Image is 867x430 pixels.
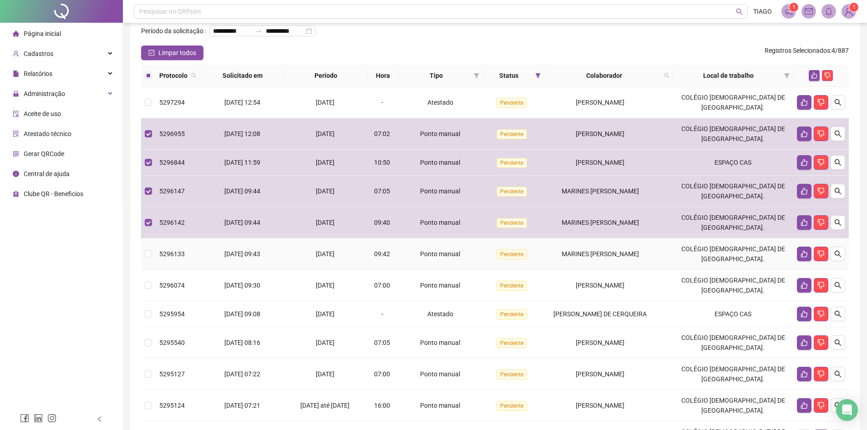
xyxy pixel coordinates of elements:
span: [DATE] [316,370,335,378]
span: like [801,250,808,258]
span: check-square [148,50,155,56]
span: search [834,219,842,226]
span: 07:05 [374,187,390,195]
span: dislike [817,310,825,318]
span: like [811,72,817,79]
span: [DATE] 09:44 [224,187,260,195]
span: Ponto manual [420,130,460,137]
span: [DATE] 09:08 [224,310,260,318]
span: Gerar QRCode [24,150,64,157]
span: 09:42 [374,250,390,258]
span: like [801,130,808,137]
span: like [801,159,808,166]
span: Atestado [427,99,453,106]
span: Ponto manual [420,250,460,258]
sup: 1 [789,3,798,12]
span: like [801,339,808,346]
span: home [13,30,19,37]
span: to [255,27,262,35]
span: 5296133 [159,250,185,258]
span: Ponto manual [420,187,460,195]
span: dislike [817,219,825,226]
span: 5295954 [159,310,185,318]
span: search [834,402,842,409]
span: 5296844 [159,159,185,166]
span: - [381,310,383,318]
span: [DATE] [316,282,335,289]
span: facebook [20,414,29,423]
span: 5297294 [159,99,185,106]
span: Pendente [497,187,527,197]
span: search [191,73,197,78]
td: COLÉGIO [DEMOGRAPHIC_DATA] DE [GEOGRAPHIC_DATA]. [673,176,793,207]
span: instagram [47,414,56,423]
span: info-circle [13,171,19,177]
span: Cadastros [24,50,53,57]
span: Ponto manual [420,339,460,346]
span: search [834,250,842,258]
span: Administração [24,90,65,97]
span: dislike [817,402,825,409]
span: Pendente [497,129,527,139]
span: MARINES [PERSON_NAME] [562,219,639,226]
span: Pendente [497,369,527,379]
th: Período [285,65,367,87]
span: Colaborador [548,71,660,81]
span: Ponto manual [420,159,460,166]
span: filter [784,73,790,78]
span: 07:00 [374,282,390,289]
span: search [834,99,842,106]
span: 5295127 [159,370,185,378]
span: Pendente [497,249,527,259]
span: dislike [817,99,825,106]
span: Ponto manual [420,219,460,226]
span: swap-right [255,27,262,35]
span: like [801,402,808,409]
span: [DATE] [316,99,335,106]
span: [DATE] 12:54 [224,99,260,106]
span: [PERSON_NAME] DE CERQUEIRA [553,310,647,318]
span: bell [825,7,833,15]
span: MARINES [PERSON_NAME] [562,250,639,258]
span: [PERSON_NAME] [576,130,624,137]
span: [DATE] 12:08 [224,130,260,137]
span: Registros Selecionados [765,47,830,54]
td: COLÉGIO [DEMOGRAPHIC_DATA] DE [GEOGRAPHIC_DATA]. [673,327,793,359]
span: like [801,310,808,318]
span: dislike [817,159,825,166]
label: Período da solicitação [141,24,209,38]
span: filter [472,69,481,82]
span: search [834,130,842,137]
span: solution [13,131,19,137]
span: Pendente [497,98,527,108]
span: qrcode [13,151,19,157]
span: Limpar todos [158,48,196,58]
span: [DATE] 07:21 [224,402,260,409]
span: search [664,73,669,78]
span: 07:05 [374,339,390,346]
td: COLÉGIO [DEMOGRAPHIC_DATA] DE [GEOGRAPHIC_DATA]. [673,87,793,118]
span: search [736,8,743,15]
span: dislike [817,339,825,346]
span: 5296955 [159,130,185,137]
span: 5295540 [159,339,185,346]
button: Limpar todos [141,46,203,60]
td: COLÉGIO [DEMOGRAPHIC_DATA] DE [GEOGRAPHIC_DATA]. [673,270,793,301]
img: 73022 [842,5,856,18]
span: search [834,187,842,195]
span: lock [13,91,19,97]
div: Open Intercom Messenger [836,399,858,421]
td: COLÉGIO [DEMOGRAPHIC_DATA] DE [GEOGRAPHIC_DATA]. [673,390,793,421]
span: linkedin [34,414,43,423]
span: [PERSON_NAME] [576,370,624,378]
span: Status [487,71,532,81]
span: filter [782,69,791,82]
span: [DATE] 09:43 [224,250,260,258]
span: notification [785,7,793,15]
span: Ponto manual [420,282,460,289]
span: search [834,159,842,166]
span: like [801,187,808,195]
span: 5296142 [159,219,185,226]
span: search [834,370,842,378]
span: Protocolo [159,71,188,81]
